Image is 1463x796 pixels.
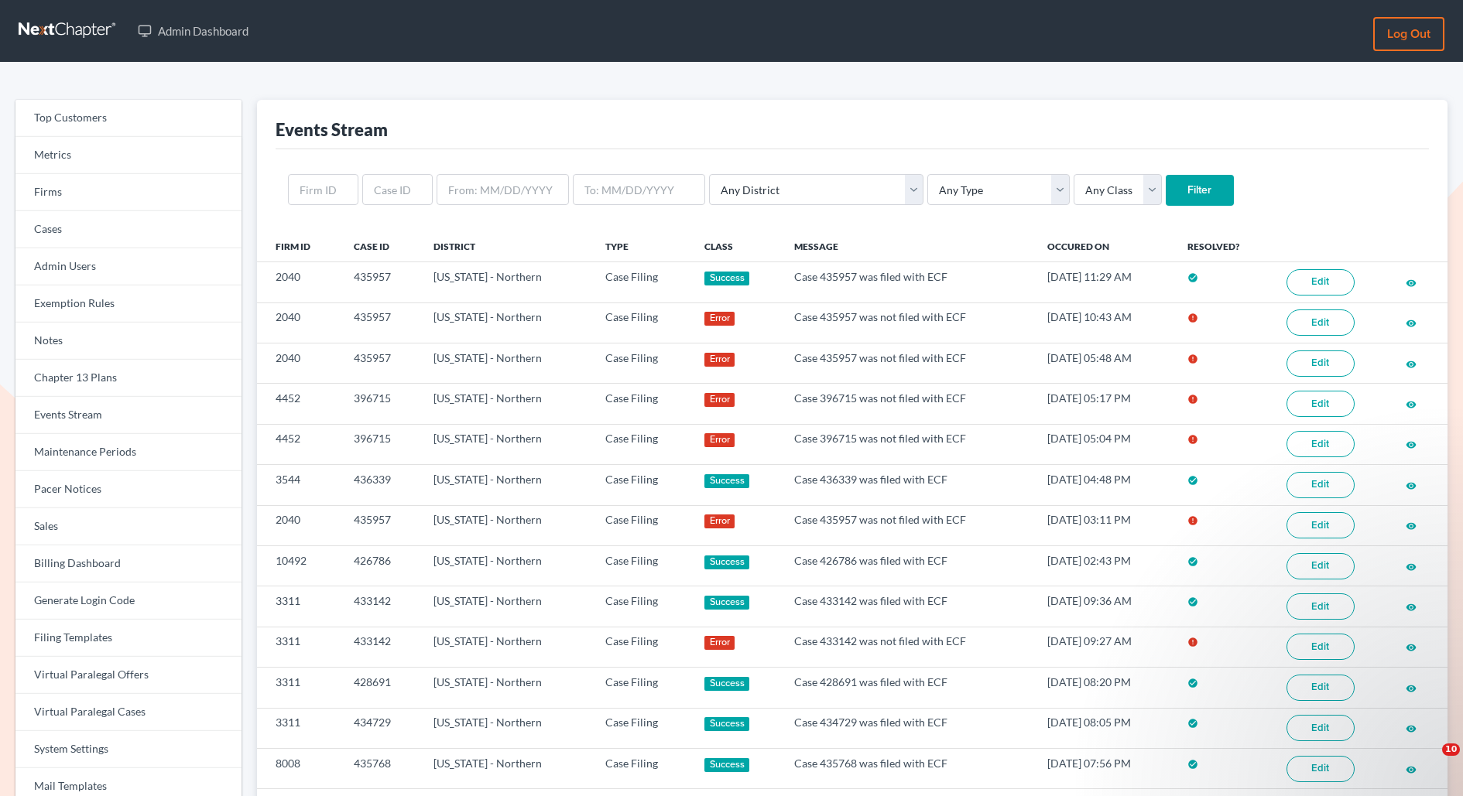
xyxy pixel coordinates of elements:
th: Firm ID [257,231,341,261]
th: Type [593,231,693,261]
td: 3311 [257,627,341,667]
input: Case ID [362,174,433,205]
td: 8008 [257,748,341,788]
td: 396715 [341,424,421,464]
td: 428691 [341,668,421,708]
td: Case 434729 was filed with ECF [782,708,1035,748]
div: Success [704,677,749,691]
td: 2040 [257,302,341,343]
td: 435957 [341,343,421,383]
td: 4452 [257,384,341,424]
a: visibility [1406,762,1417,775]
div: Error [704,353,735,367]
div: Success [704,758,749,772]
a: System Settings [15,731,242,768]
a: Edit [1287,431,1355,457]
i: visibility [1406,318,1417,329]
i: visibility [1406,359,1417,370]
td: [US_STATE] - Northern [421,384,592,424]
td: [US_STATE] - Northern [421,262,592,302]
td: 426786 [341,545,421,586]
a: Edit [1287,634,1355,660]
i: error [1187,434,1198,445]
td: Case 433142 was filed with ECF [782,586,1035,627]
a: visibility [1406,640,1417,653]
td: 3311 [257,668,341,708]
div: Error [704,636,735,650]
input: From: MM/DD/YYYY [437,174,569,205]
td: 3544 [257,465,341,505]
i: check_circle [1187,596,1198,607]
i: visibility [1406,764,1417,775]
td: [US_STATE] - Northern [421,505,592,545]
a: Metrics [15,137,242,174]
td: Case Filing [593,505,693,545]
td: 2040 [257,343,341,383]
a: Virtual Paralegal Cases [15,694,242,731]
td: Case Filing [593,465,693,505]
td: Case Filing [593,424,693,464]
i: visibility [1406,278,1417,289]
td: Case Filing [593,545,693,586]
i: check_circle [1187,759,1198,770]
th: Occured On [1035,231,1176,261]
a: Firms [15,174,242,211]
td: Case 435957 was not filed with ECF [782,302,1035,343]
i: error [1187,394,1198,405]
a: visibility [1406,397,1417,410]
i: visibility [1406,399,1417,410]
td: [DATE] 08:20 PM [1035,668,1176,708]
td: [DATE] 09:27 AM [1035,627,1176,667]
a: Log out [1373,17,1444,51]
td: Case 436339 was filed with ECF [782,465,1035,505]
td: Case 435957 was filed with ECF [782,262,1035,302]
a: Generate Login Code [15,582,242,620]
td: Case Filing [593,384,693,424]
div: Success [704,596,749,610]
td: Case Filing [593,748,693,788]
div: Error [704,393,735,407]
td: [DATE] 05:17 PM [1035,384,1176,424]
iframe: Intercom live chat [1410,743,1448,781]
td: 3311 [257,586,341,627]
td: Case 396715 was not filed with ECF [782,424,1035,464]
td: [US_STATE] - Northern [421,302,592,343]
i: error [1187,515,1198,526]
th: Resolved? [1175,231,1273,261]
a: visibility [1406,600,1417,613]
a: Virtual Paralegal Offers [15,657,242,694]
td: Case Filing [593,586,693,627]
td: 435768 [341,748,421,788]
div: Success [704,272,749,285]
a: visibility [1406,518,1417,531]
a: Edit [1287,593,1355,620]
td: Case 428691 was filed with ECF [782,668,1035,708]
th: Class [692,231,781,261]
i: check_circle [1187,475,1198,486]
a: Edit [1287,391,1355,417]
div: Success [704,717,749,731]
a: Edit [1287,472,1355,498]
td: [DATE] 03:11 PM [1035,505,1176,545]
div: Events Stream [276,118,388,141]
td: 10492 [257,545,341,586]
td: [US_STATE] - Northern [421,748,592,788]
span: 10 [1442,743,1460,756]
a: Edit [1287,553,1355,579]
i: visibility [1406,439,1417,450]
td: Case Filing [593,668,693,708]
td: [US_STATE] - Northern [421,343,592,383]
div: Success [704,555,749,569]
td: [US_STATE] - Northern [421,424,592,464]
th: District [421,231,592,261]
td: Case 396715 was not filed with ECF [782,384,1035,424]
a: Billing Dashboard [15,545,242,582]
td: [DATE] 04:48 PM [1035,465,1176,505]
a: Filing Templates [15,620,242,657]
td: [DATE] 08:05 PM [1035,708,1176,748]
td: 396715 [341,384,421,424]
div: Success [704,474,749,488]
td: [DATE] 11:29 AM [1035,262,1176,302]
a: Edit [1287,756,1355,782]
td: [DATE] 02:43 PM [1035,545,1176,586]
